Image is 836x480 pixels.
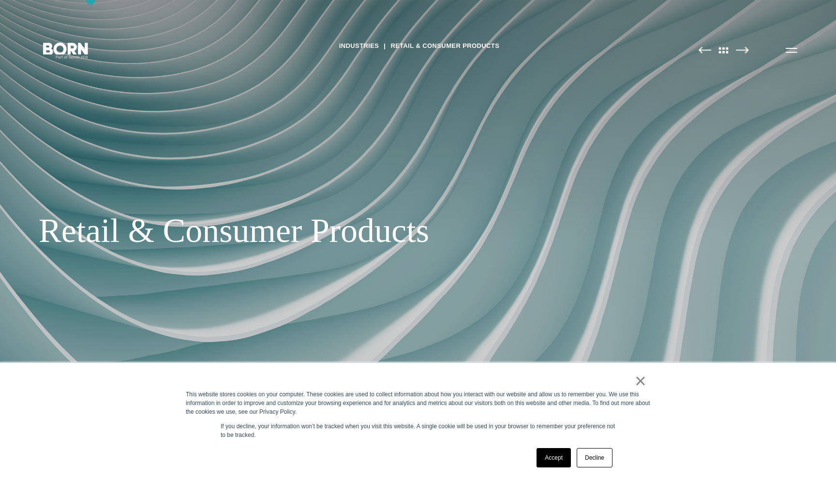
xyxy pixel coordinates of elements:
a: Industries [339,39,379,53]
div: This website stores cookies on your computer. These cookies are used to collect information about... [186,390,650,416]
div: Retail & Consumer Products [39,211,590,251]
img: All Pages [714,46,734,54]
a: Retail & Consumer Products [390,39,499,53]
a: Decline [577,448,612,467]
p: If you decline, your information won’t be tracked when you visit this website. A single cookie wi... [221,422,615,439]
img: Next Page [736,46,749,54]
button: Open [780,40,803,60]
a: × [635,376,646,385]
img: Previous Page [698,46,711,54]
a: Accept [537,448,571,467]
